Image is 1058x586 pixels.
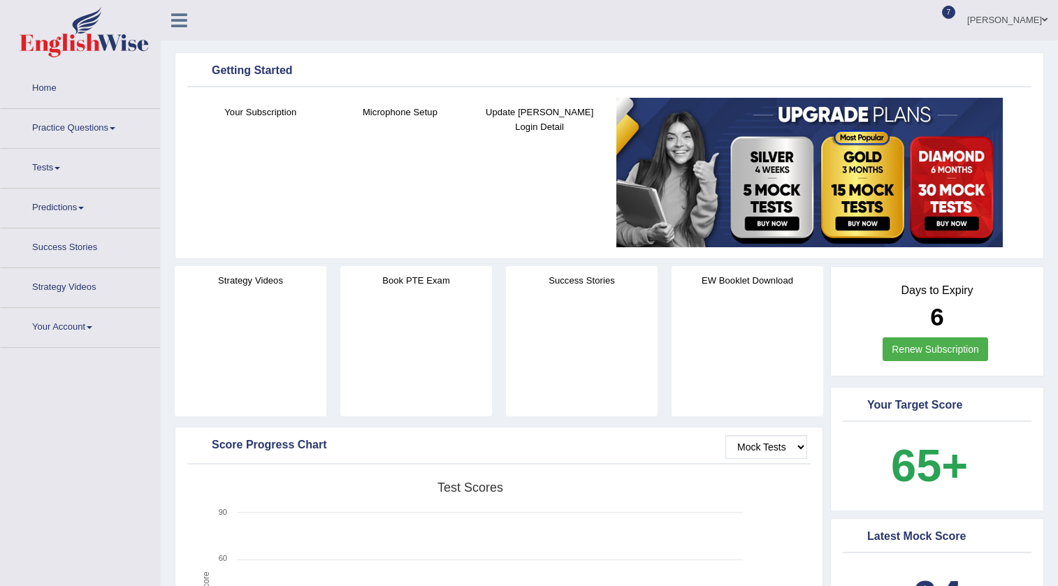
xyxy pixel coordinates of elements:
h4: Your Subscription [198,105,324,119]
div: Score Progress Chart [191,435,807,456]
h4: Strategy Videos [175,273,326,288]
tspan: Test scores [437,481,503,495]
a: Your Account [1,308,160,343]
h4: Days to Expiry [846,284,1028,297]
a: Tests [1,149,160,184]
img: small5.jpg [616,98,1003,247]
h4: Success Stories [506,273,658,288]
h4: Update [PERSON_NAME] Login Detail [477,105,602,134]
a: Strategy Videos [1,268,160,303]
a: Practice Questions [1,109,160,144]
b: 65+ [891,440,968,491]
span: 7 [942,6,956,19]
a: Success Stories [1,228,160,263]
a: Predictions [1,189,160,224]
div: Your Target Score [846,395,1028,416]
h4: EW Booklet Download [672,273,823,288]
b: 6 [930,303,943,330]
div: Latest Mock Score [846,527,1028,548]
text: 60 [219,554,227,562]
h4: Microphone Setup [338,105,463,119]
div: Getting Started [191,61,1028,82]
a: Renew Subscription [883,337,988,361]
text: 90 [219,508,227,516]
a: Home [1,69,160,104]
h4: Book PTE Exam [340,273,492,288]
